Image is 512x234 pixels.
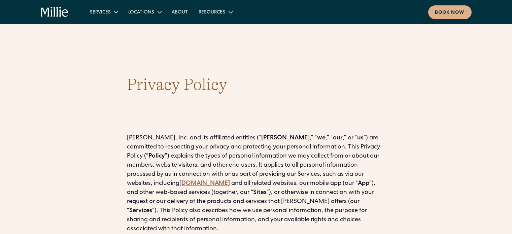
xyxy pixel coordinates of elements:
div: Services [90,9,111,16]
a: home [41,7,69,18]
div: Locations [123,6,166,18]
strong: [PERSON_NAME] [261,135,310,141]
strong: Policy [148,153,165,159]
strong: we [317,135,326,141]
strong: Services [129,208,152,214]
div: Resources [199,9,225,16]
div: Book now [435,9,465,16]
div: Resources [193,6,237,18]
div: Locations [128,9,154,16]
strong: us [357,135,364,141]
strong: Sites [253,190,267,196]
p: [PERSON_NAME], Inc. and its affiliated entities (“ ,” “ ,” “ ,” or “ ”) are committed to respecti... [127,134,385,234]
a: Book now [428,5,472,19]
a: [DOMAIN_NAME] [179,180,230,187]
a: About [166,6,193,18]
div: Services [84,6,123,18]
h1: Privacy Policy [127,74,385,96]
strong: our [333,135,343,141]
strong: App [358,180,369,187]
